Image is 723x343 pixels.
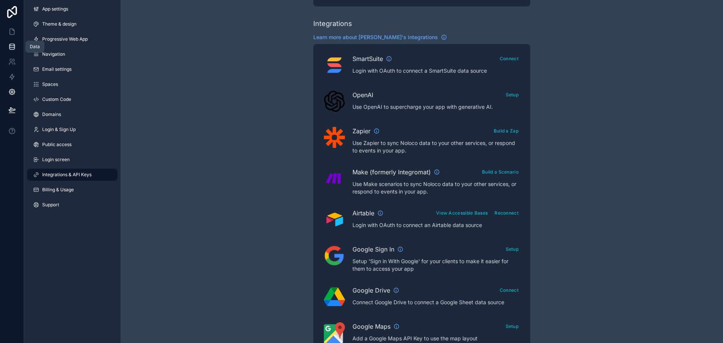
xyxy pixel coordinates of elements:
button: Reconnect [492,207,521,218]
img: Google Drive [324,287,345,306]
span: Google Drive [352,286,390,295]
a: Learn more about [PERSON_NAME]'s integrations [313,34,447,41]
a: Login & Sign Up [27,123,117,136]
span: SmartSuite [352,54,383,63]
p: Login with OAuth to connect a SmartSuite data source [352,67,521,75]
a: Billing & Usage [27,184,117,196]
img: Airtable [324,213,345,227]
a: Login screen [27,154,117,166]
span: Google Sign In [352,245,394,254]
a: Connect [497,286,521,293]
a: Navigation [27,48,117,60]
img: SmartSuite [324,55,345,76]
span: Navigation [42,51,65,57]
a: Build a Zap [491,127,521,134]
p: Use OpenAI to supercharge your app with generative AI. [352,103,521,111]
span: Integrations & API Keys [42,172,92,178]
span: Custom Code [42,96,71,102]
span: Billing & Usage [42,187,74,193]
button: Connect [497,285,521,296]
a: Custom Code [27,93,117,105]
a: View Accessible Bases [433,209,490,216]
a: Spaces [27,78,117,90]
span: Airtable [352,209,374,218]
span: OpenAI [352,90,373,99]
p: Add a Google Maps API Key to use the map layout [352,335,521,342]
a: Setup [503,245,522,252]
img: Zapier [324,127,345,148]
span: Spaces [42,81,58,87]
span: Support [42,202,59,208]
span: Login & Sign Up [42,127,76,133]
a: Setup [503,322,522,329]
div: Integrations [313,18,352,29]
span: Make (formerly Integromat) [352,168,431,177]
a: Theme & design [27,18,117,30]
a: Domains [27,108,117,120]
span: Theme & design [42,21,76,27]
button: Build a Zap [491,125,521,136]
span: Public access [42,142,72,148]
button: Setup [503,89,522,100]
img: OpenAI [324,91,345,112]
span: App settings [42,6,68,12]
a: Reconnect [492,209,521,216]
p: Login with OAuth to connect an Airtable data source [352,221,521,229]
button: View Accessible Bases [433,207,490,218]
img: Make (formerly Integromat) [324,168,345,189]
a: Integrations & API Keys [27,169,117,181]
a: Progressive Web App [27,33,117,45]
span: Google Maps [352,322,390,331]
button: Build a Scenario [479,166,521,177]
a: Setup [503,90,522,98]
img: Google Sign In [324,245,345,266]
a: Connect [497,54,521,62]
p: Use Make scenarios to sync Noloco data to your other services, or respond to events in your app. [352,180,521,195]
span: Login screen [42,157,70,163]
button: Setup [503,321,522,332]
p: Use Zapier to sync Noloco data to your other services, or respond to events in your app. [352,139,521,154]
a: Email settings [27,63,117,75]
p: Setup 'Sign in With Google' for your clients to make it easier for them to access your app [352,258,521,273]
span: Zapier [352,127,371,136]
span: Email settings [42,66,72,72]
span: Progressive Web App [42,36,88,42]
a: Build a Scenario [479,168,521,175]
a: Public access [27,139,117,151]
button: Connect [497,53,521,64]
a: App settings [27,3,117,15]
div: Data [30,44,40,50]
span: Domains [42,111,61,117]
p: Connect Google Drive to connect a Google Sheet data source [352,299,521,306]
button: Setup [503,244,522,255]
span: Learn more about [PERSON_NAME]'s integrations [313,34,438,41]
a: Support [27,199,117,211]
